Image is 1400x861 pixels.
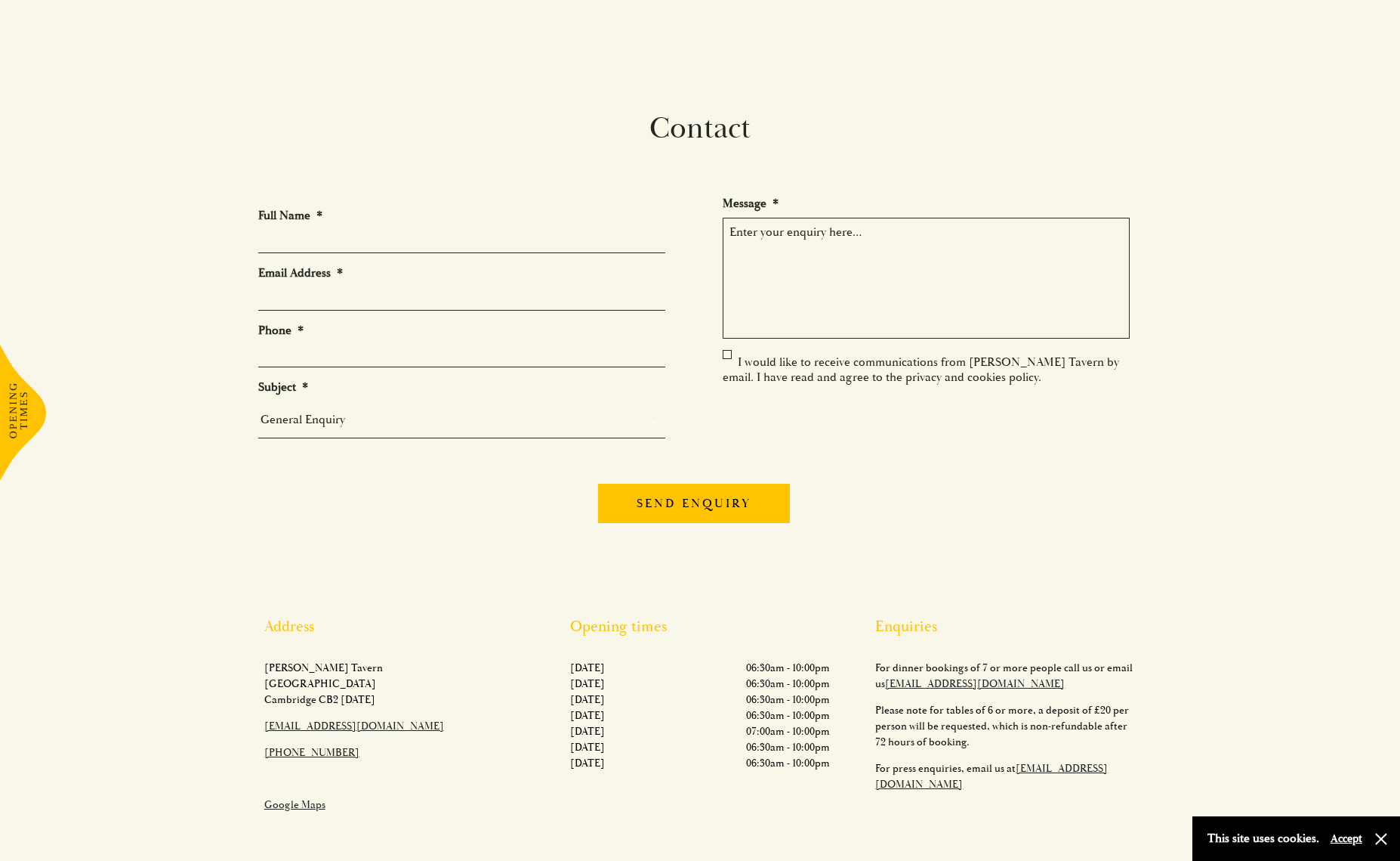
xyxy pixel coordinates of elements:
[723,397,952,456] iframe: reCAPTCHA
[570,755,605,771] p: [DATE]
[598,484,790,523] input: Send enquiry
[258,265,343,281] label: Email Address
[875,702,1136,750] p: Please note for tables of 6 or more, a deposit of £20 per person will be requested, which is non-...
[1374,832,1389,847] button: Close and accept
[723,196,779,212] label: Message
[875,762,1108,791] a: [EMAIL_ADDRESS][DOMAIN_NAME]
[875,760,1136,792] p: For press enquiries, email us at
[570,692,605,708] p: [DATE]
[264,660,525,708] p: [PERSON_NAME] Tavern [GEOGRAPHIC_DATA] Cambridge CB2 [DATE]​
[746,660,830,676] p: 06:30am - 10:00pm
[723,355,1119,385] label: I would like to receive communications from [PERSON_NAME] Tavern by email. I have read and agree ...
[746,708,830,723] p: 06:30am - 10:00pm
[264,720,444,732] a: [EMAIL_ADDRESS][DOMAIN_NAME]
[247,110,1153,147] h1: Contact
[1331,832,1362,846] button: Accept
[570,708,605,723] p: [DATE]
[570,723,605,739] p: [DATE]
[1207,828,1319,850] p: This site uses cookies.
[258,323,304,339] label: Phone
[885,677,1065,690] a: [EMAIL_ADDRESS][DOMAIN_NAME]
[746,692,830,708] p: 06:30am - 10:00pm
[570,676,605,692] p: [DATE]
[746,676,830,692] p: 06:30am - 10:00pm
[264,618,525,636] h2: Address
[570,618,831,636] h2: Opening times
[258,208,322,224] label: Full Name
[875,618,1136,636] h2: Enquiries
[746,739,830,755] p: 06:30am - 10:00pm
[264,798,325,811] a: Google Maps
[875,660,1136,692] p: For dinner bookings of 7 or more people call us or email us
[258,379,308,395] label: Subject
[264,746,359,759] a: [PHONE_NUMBER]
[570,739,605,755] p: [DATE]
[570,660,605,676] p: [DATE]
[746,723,830,739] p: 07:00am - 10:00pm
[746,755,830,771] p: 06:30am - 10:00pm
